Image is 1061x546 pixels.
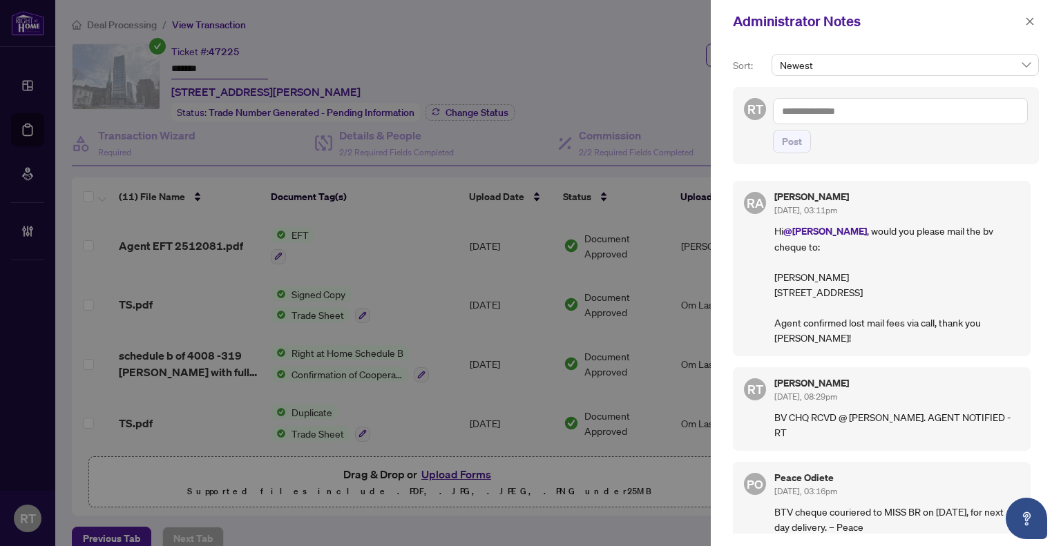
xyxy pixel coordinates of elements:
p: Sort: [733,58,766,73]
span: close [1025,17,1035,26]
span: RA [747,193,764,213]
span: RT [747,99,763,119]
span: RT [747,380,763,399]
p: Hi , would you please mail the bv cheque to: [PERSON_NAME] [STREET_ADDRESS] Agent confirmed lost ... [774,223,1020,345]
button: Post [773,130,811,153]
span: PO [747,474,763,493]
span: [DATE], 03:11pm [774,205,837,215]
span: Newest [780,55,1031,75]
span: [DATE], 03:16pm [774,486,837,496]
h5: [PERSON_NAME] [774,378,1020,388]
h5: [PERSON_NAME] [774,192,1020,202]
p: BV CHQ RCVD @ [PERSON_NAME]. AGENT NOTIFIED - RT [774,409,1020,440]
span: @[PERSON_NAME] [783,224,867,237]
div: Administrator Notes [733,11,1021,32]
h5: Peace Odiete [774,473,1020,482]
p: BTV cheque couriered to MISS BR on [DATE], for next day delivery. – Peace [774,504,1020,534]
button: Open asap [1006,498,1047,539]
span: [DATE], 08:29pm [774,391,837,402]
